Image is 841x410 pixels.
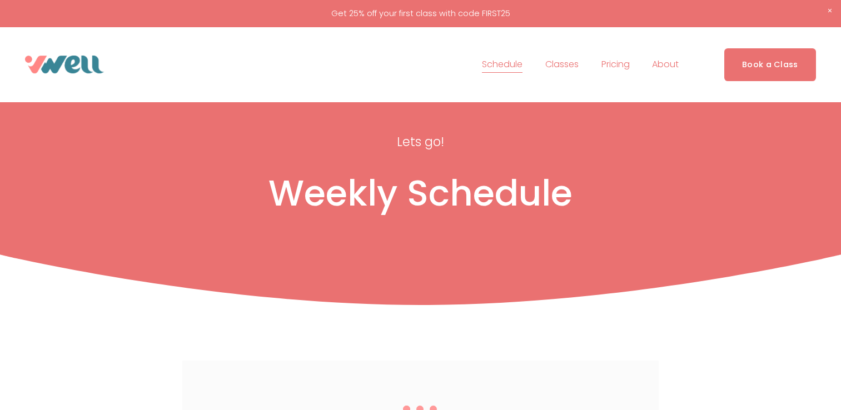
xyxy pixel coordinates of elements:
[601,56,630,73] a: Pricing
[724,48,816,81] a: Book a Class
[482,56,522,73] a: Schedule
[652,56,679,73] a: folder dropdown
[25,56,104,73] img: VWell
[652,57,679,73] span: About
[545,57,579,73] span: Classes
[283,131,558,153] p: Lets go!
[545,56,579,73] a: folder dropdown
[87,172,754,216] h1: Weekly Schedule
